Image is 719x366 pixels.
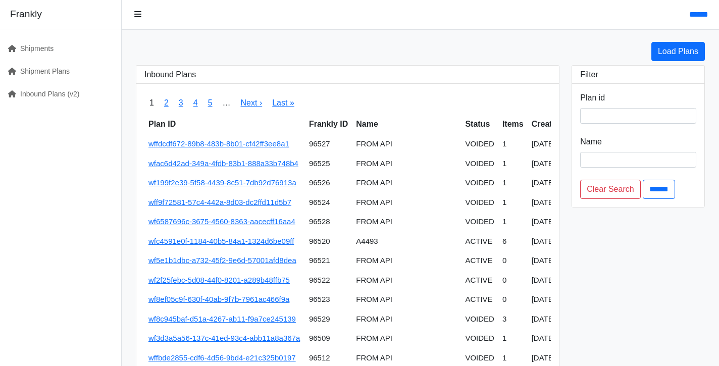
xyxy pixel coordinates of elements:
[651,42,705,61] a: Load Plans
[580,180,640,199] a: Clear Search
[528,290,581,309] td: [DATE] 13:28
[461,134,498,154] td: VOIDED
[148,159,298,168] a: wfac6d42ad-349a-4fdb-83b1-888a33b748b4
[528,212,581,232] td: [DATE] 14:02
[305,193,352,213] td: 96524
[461,114,498,134] th: Status
[305,290,352,309] td: 96523
[352,329,461,348] td: FROM API
[498,114,528,134] th: Items
[305,154,352,174] td: 96525
[148,237,294,245] a: wfc4591e0f-1184-40b5-84a1-1324d6be09ff
[580,136,602,148] label: Name
[148,295,289,303] a: wf8ef05c9f-630f-40ab-9f7b-7961ac466f9a
[272,98,294,107] a: Last »
[461,329,498,348] td: VOIDED
[352,212,461,232] td: FROM API
[148,353,296,362] a: wffbde2855-cdf6-4d56-9bd4-e21c325b0197
[352,193,461,213] td: FROM API
[528,309,581,329] td: [DATE] 13:27
[352,232,461,251] td: A4493
[148,178,296,187] a: wf199f2e39-5f58-4439-8c51-7db92d76913a
[352,251,461,271] td: FROM API
[580,70,696,79] h3: Filter
[352,290,461,309] td: FROM API
[461,290,498,309] td: ACTIVE
[498,134,528,154] td: 1
[208,98,213,107] a: 5
[305,309,352,329] td: 96529
[352,134,461,154] td: FROM API
[528,271,581,290] td: [DATE] 13:28
[528,154,581,174] td: [DATE] 14:02
[498,251,528,271] td: 0
[148,276,290,284] a: wf2f25febc-5d08-44f0-8201-a289b48ffb75
[528,232,581,251] td: [DATE] 13:59
[148,315,296,323] a: wf8c945baf-d51a-4267-ab11-f9a7ce245139
[528,251,581,271] td: [DATE] 13:28
[352,114,461,134] th: Name
[352,173,461,193] td: FROM API
[144,114,305,134] th: Plan ID
[528,114,581,134] th: Created At
[148,334,300,342] a: wf3d3a5a56-137c-41ed-93c4-abb11a8a367a
[498,271,528,290] td: 0
[148,198,291,206] a: wff9f72581-57c4-442a-8d03-dc2ffd11d5b7
[193,98,198,107] a: 4
[144,70,551,79] h3: Inbound Plans
[164,98,169,107] a: 2
[461,232,498,251] td: ACTIVE
[352,309,461,329] td: FROM API
[498,329,528,348] td: 1
[218,92,236,114] span: …
[461,193,498,213] td: VOIDED
[148,217,295,226] a: wf6587696c-3675-4560-8363-aacecff16aa4
[352,154,461,174] td: FROM API
[148,256,296,265] a: wf5e1b1dbc-a732-45f2-9e6d-57001afd8dea
[148,139,289,148] a: wffdcdf672-89b8-483b-8b01-cf42ff3ee8a1
[305,232,352,251] td: 96520
[528,193,581,213] td: [DATE] 14:02
[144,92,551,114] nav: pager
[305,251,352,271] td: 96521
[461,251,498,271] td: ACTIVE
[305,212,352,232] td: 96528
[305,329,352,348] td: 96509
[461,271,498,290] td: ACTIVE
[580,92,605,104] label: Plan id
[461,154,498,174] td: VOIDED
[498,193,528,213] td: 1
[528,134,581,154] td: [DATE] 14:02
[461,212,498,232] td: VOIDED
[528,329,581,348] td: [DATE] 10:11
[498,173,528,193] td: 1
[498,309,528,329] td: 3
[179,98,183,107] a: 3
[305,271,352,290] td: 96522
[241,98,263,107] a: Next ›
[498,212,528,232] td: 1
[305,114,352,134] th: Frankly ID
[461,309,498,329] td: VOIDED
[528,173,581,193] td: [DATE] 14:02
[305,173,352,193] td: 96526
[305,134,352,154] td: 96527
[498,232,528,251] td: 6
[498,290,528,309] td: 0
[498,154,528,174] td: 1
[352,271,461,290] td: FROM API
[144,92,159,114] span: 1
[461,173,498,193] td: VOIDED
